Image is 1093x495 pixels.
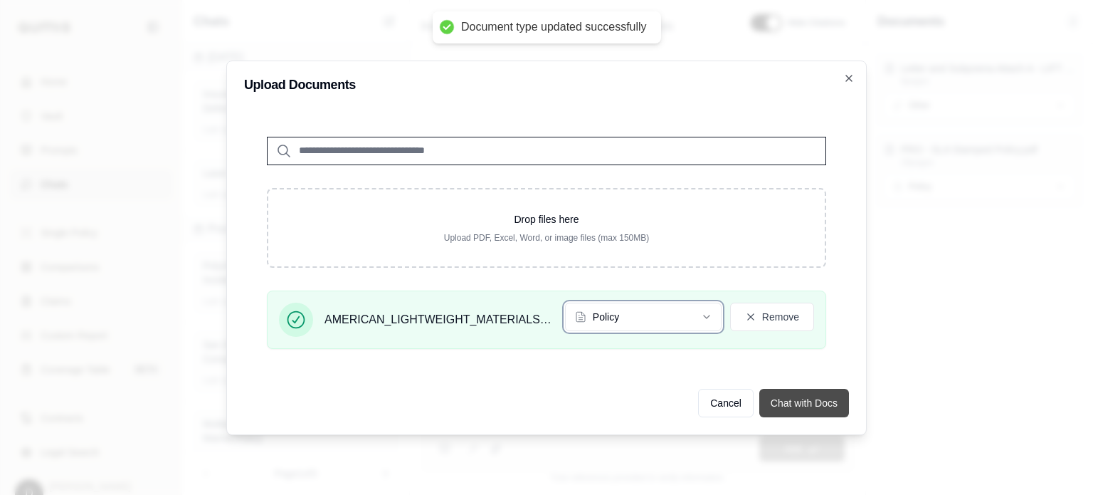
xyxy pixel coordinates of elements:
button: Chat with Docs [759,389,849,417]
button: Cancel [698,389,754,417]
p: Upload PDF, Excel, Word, or image files (max 150MB) [291,232,802,244]
h2: Upload Documents [244,78,849,91]
span: AMERICAN_LIGHTWEIGHT_MATERIALS_106167262_RENEWAL.pdf [324,311,554,328]
div: Document type updated successfully [461,20,647,35]
p: Drop files here [291,212,802,226]
button: Remove [730,303,814,331]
